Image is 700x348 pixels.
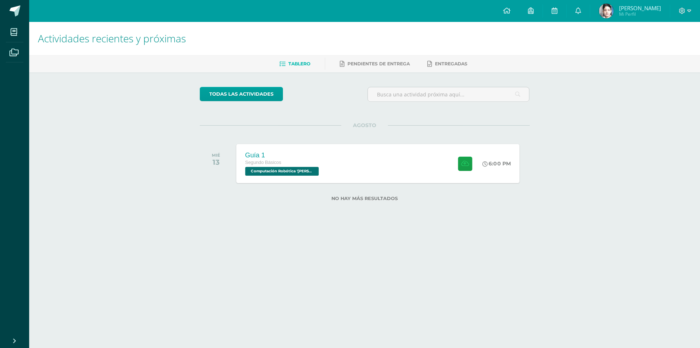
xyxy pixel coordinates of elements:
[482,160,511,167] div: 6:00 PM
[619,4,661,12] span: [PERSON_NAME]
[599,4,614,18] img: 5cce2f6299e3c8c1027dd6ae6d57db19.png
[212,153,220,158] div: MIÉ
[347,61,410,66] span: Pendientes de entrega
[245,151,320,159] div: Guía 1
[427,58,467,70] a: Entregadas
[288,61,310,66] span: Tablero
[340,58,410,70] a: Pendientes de entrega
[245,167,319,176] span: Computación Robótica 'Newton'
[200,196,530,201] label: No hay más resultados
[38,31,186,45] span: Actividades recientes y próximas
[368,87,529,102] input: Busca una actividad próxima aquí...
[619,11,661,17] span: Mi Perfil
[341,122,388,129] span: AGOSTO
[245,160,281,165] span: Segundo Básicos
[279,58,310,70] a: Tablero
[435,61,467,66] span: Entregadas
[212,158,220,167] div: 13
[200,87,283,101] a: todas las Actividades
